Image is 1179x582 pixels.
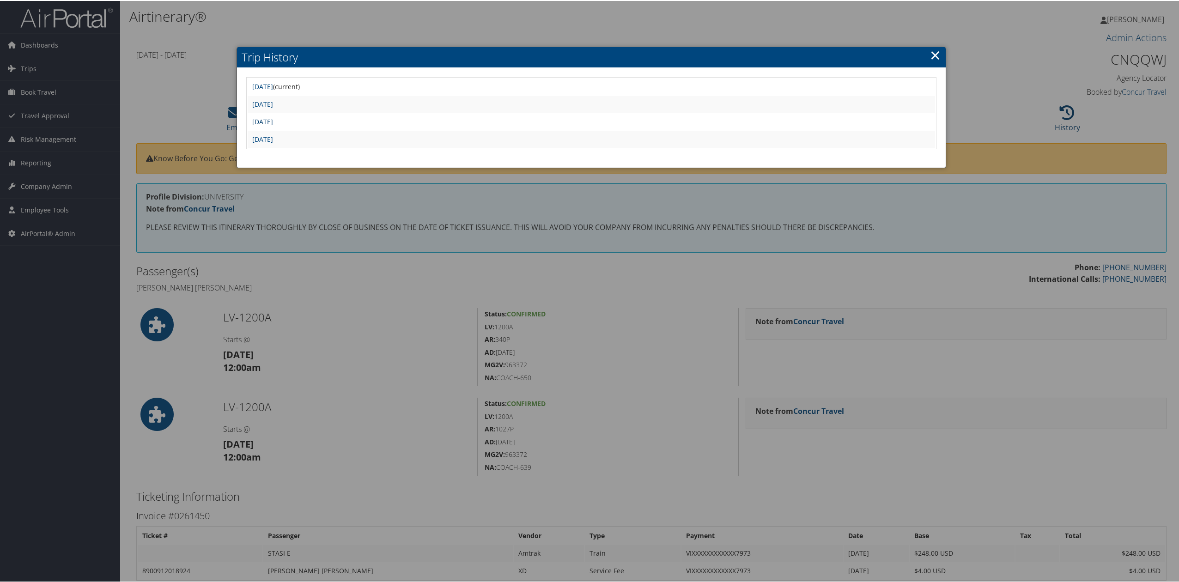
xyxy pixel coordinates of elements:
[252,134,273,143] a: [DATE]
[930,45,941,63] a: ×
[252,99,273,108] a: [DATE]
[248,78,935,94] td: (current)
[237,46,946,67] h2: Trip History
[252,81,273,90] a: [DATE]
[252,116,273,125] a: [DATE]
